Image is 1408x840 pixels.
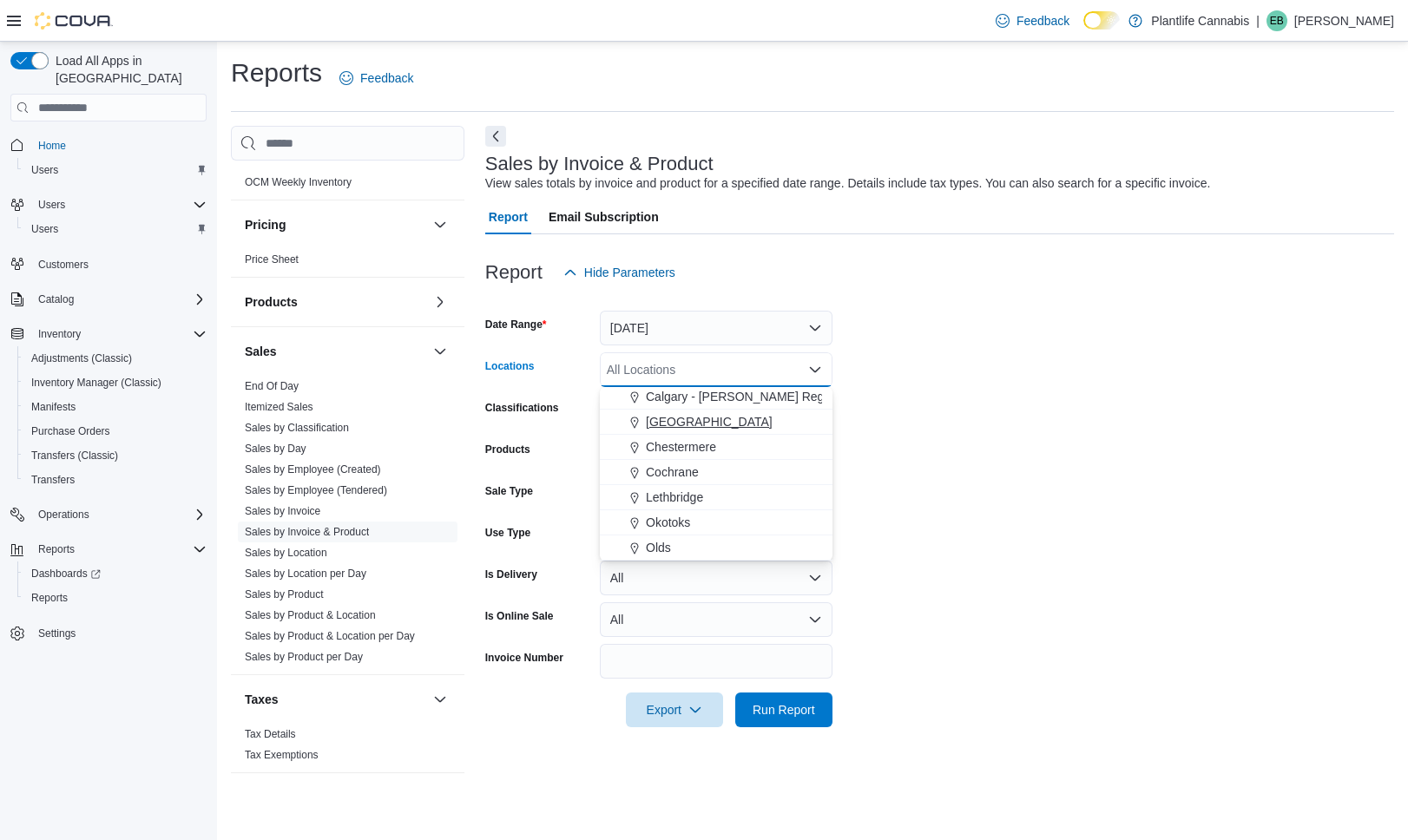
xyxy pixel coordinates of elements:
[600,535,832,561] button: Olds
[231,172,464,200] div: OCM
[485,651,563,665] label: Invoice Number
[245,568,366,580] a: Sales by Location per Day
[245,691,426,708] button: Taxes
[17,468,214,492] button: Transfers
[31,253,207,275] span: Customers
[24,397,207,417] span: Manifests
[3,537,214,561] button: Reports
[245,748,319,762] span: Tax Exemptions
[24,587,75,608] a: Reports
[549,200,659,234] span: Email Subscription
[485,401,559,415] label: Classifications
[245,483,387,497] span: Sales by Employee (Tendered)
[31,376,161,390] span: Inventory Manager (Classic)
[3,620,214,646] button: Settings
[24,563,207,584] span: Dashboards
[3,502,214,527] button: Operations
[600,435,832,460] button: Chestermere
[31,134,207,155] span: Home
[245,691,279,708] h3: Taxes
[31,289,207,310] span: Catalog
[584,264,675,281] span: Hide Parameters
[17,586,214,610] button: Reports
[31,289,81,310] button: Catalog
[245,400,313,414] span: Itemized Sales
[31,504,96,525] button: Operations
[31,222,58,236] span: Users
[17,419,214,443] button: Purchase Orders
[24,445,207,466] span: Transfers (Classic)
[3,132,214,157] button: Home
[31,424,110,438] span: Purchase Orders
[231,249,464,277] div: Pricing
[38,508,89,522] span: Operations
[17,346,214,371] button: Adjustments (Classic)
[31,591,68,605] span: Reports
[485,174,1211,193] div: View sales totals by invoice and product for a specified date range. Details include tax types. Y...
[245,567,366,581] span: Sales by Location per Day
[989,3,1076,38] a: Feedback
[24,372,168,393] a: Inventory Manager (Classic)
[3,287,214,312] button: Catalog
[485,526,530,540] label: Use Type
[360,69,413,87] span: Feedback
[430,689,451,710] button: Taxes
[35,12,113,30] img: Cova
[646,438,716,456] span: Chestermere
[245,504,320,518] span: Sales by Invoice
[646,388,850,405] span: Calgary - [PERSON_NAME] Regional
[31,194,72,215] button: Users
[485,609,554,623] label: Is Online Sale
[245,463,381,476] span: Sales by Employee (Created)
[24,160,65,180] a: Users
[31,351,132,365] span: Adjustments (Classic)
[17,158,214,182] button: Users
[231,376,464,674] div: Sales
[245,443,306,455] a: Sales by Day
[24,421,117,442] a: Purchase Orders
[245,380,299,392] a: End Of Day
[245,216,426,233] button: Pricing
[245,175,352,189] span: OCM Weekly Inventory
[646,489,703,506] span: Lethbridge
[17,395,214,419] button: Manifests
[485,484,533,498] label: Sale Type
[38,139,66,153] span: Home
[10,125,207,691] nav: Complex example
[38,627,76,640] span: Settings
[1151,10,1249,31] p: Plantlife Cannabis
[485,154,714,174] h3: Sales by Invoice & Product
[31,194,207,215] span: Users
[1267,10,1287,31] div: Em Bradley
[245,629,415,643] span: Sales by Product & Location per Day
[245,379,299,393] span: End Of Day
[24,219,207,240] span: Users
[245,421,349,435] span: Sales by Classification
[808,363,822,377] button: Close list of options
[31,567,101,581] span: Dashboards
[735,692,832,727] button: Run Report
[24,160,207,180] span: Users
[24,397,82,417] a: Manifests
[556,255,682,290] button: Hide Parameters
[245,608,376,622] span: Sales by Product & Location
[245,728,296,740] a: Tax Details
[1256,10,1260,31] p: |
[646,463,699,481] span: Cochrane
[245,609,376,621] a: Sales by Product & Location
[245,505,320,517] a: Sales by Invoice
[231,724,464,772] div: Taxes
[332,61,420,95] a: Feedback
[3,322,214,346] button: Inventory
[31,254,95,275] a: Customers
[1294,10,1394,31] p: [PERSON_NAME]
[430,292,451,312] button: Products
[626,692,723,727] button: Export
[1270,10,1284,31] span: EB
[646,539,671,556] span: Olds
[600,384,832,410] button: Calgary - [PERSON_NAME] Regional
[38,327,81,341] span: Inventory
[600,510,832,535] button: Okotoks
[31,449,118,463] span: Transfers (Classic)
[245,293,426,311] button: Products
